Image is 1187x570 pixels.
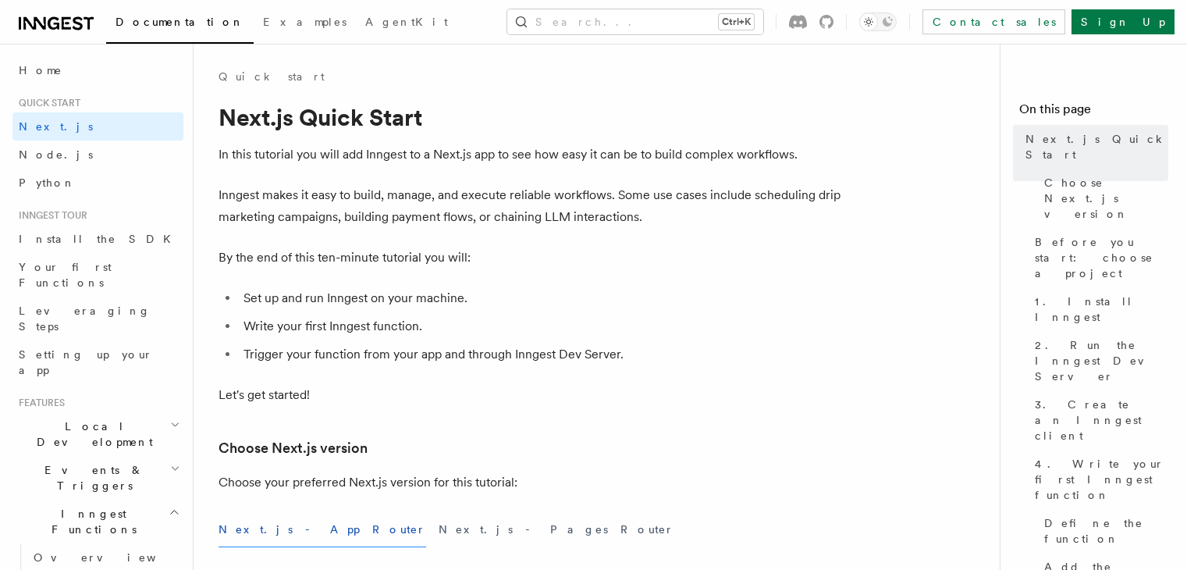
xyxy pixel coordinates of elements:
[19,305,151,333] span: Leveraging Steps
[116,16,244,28] span: Documentation
[12,500,183,543] button: Inngest Functions
[1035,294,1168,325] span: 1. Install Inngest
[1035,337,1168,384] span: 2. Run the Inngest Dev Server
[219,384,843,406] p: Let's get started!
[19,148,93,161] span: Node.js
[1038,509,1168,553] a: Define the function
[12,97,80,109] span: Quick start
[1071,9,1175,34] a: Sign Up
[219,103,843,131] h1: Next.js Quick Start
[507,9,763,34] button: Search...Ctrl+K
[12,209,87,222] span: Inngest tour
[12,141,183,169] a: Node.js
[19,176,76,189] span: Python
[719,14,754,30] kbd: Ctrl+K
[12,225,183,253] a: Install the SDK
[106,5,254,44] a: Documentation
[1019,125,1168,169] a: Next.js Quick Start
[19,348,153,376] span: Setting up your app
[219,472,843,493] p: Choose your preferred Next.js version for this tutorial:
[12,506,169,537] span: Inngest Functions
[1029,331,1168,390] a: 2. Run the Inngest Dev Server
[12,397,65,409] span: Features
[12,297,183,340] a: Leveraging Steps
[239,287,843,309] li: Set up and run Inngest on your machine.
[12,112,183,141] a: Next.js
[1029,228,1168,287] a: Before you start: choose a project
[1029,450,1168,509] a: 4. Write your first Inngest function
[859,12,897,31] button: Toggle dark mode
[365,16,448,28] span: AgentKit
[219,437,368,459] a: Choose Next.js version
[219,247,843,269] p: By the end of this ten-minute tutorial you will:
[1025,131,1168,162] span: Next.js Quick Start
[12,456,183,500] button: Events & Triggers
[219,512,426,547] button: Next.js - App Router
[19,233,180,245] span: Install the SDK
[356,5,457,42] a: AgentKit
[1035,397,1168,444] span: 3. Create an Inngest client
[1029,287,1168,331] a: 1. Install Inngest
[239,315,843,337] li: Write your first Inngest function.
[34,551,194,564] span: Overview
[219,184,843,228] p: Inngest makes it easy to build, manage, and execute reliable workflows. Some use cases include sc...
[12,419,170,450] span: Local Development
[239,344,843,365] li: Trigger your function from your app and through Inngest Dev Server.
[219,144,843,166] p: In this tutorial you will add Inngest to a Next.js app to see how easy it can be to build complex...
[1035,234,1168,281] span: Before you start: choose a project
[439,512,674,547] button: Next.js - Pages Router
[1044,515,1168,547] span: Define the function
[12,412,183,456] button: Local Development
[19,62,62,78] span: Home
[12,340,183,384] a: Setting up your app
[12,462,170,493] span: Events & Triggers
[263,16,347,28] span: Examples
[219,69,325,84] a: Quick start
[1019,100,1168,125] h4: On this page
[1038,169,1168,228] a: Choose Next.js version
[254,5,356,42] a: Examples
[12,253,183,297] a: Your first Functions
[12,169,183,197] a: Python
[12,56,183,84] a: Home
[1044,175,1168,222] span: Choose Next.js version
[19,120,93,133] span: Next.js
[1035,456,1168,503] span: 4. Write your first Inngest function
[922,9,1065,34] a: Contact sales
[19,261,112,289] span: Your first Functions
[1029,390,1168,450] a: 3. Create an Inngest client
